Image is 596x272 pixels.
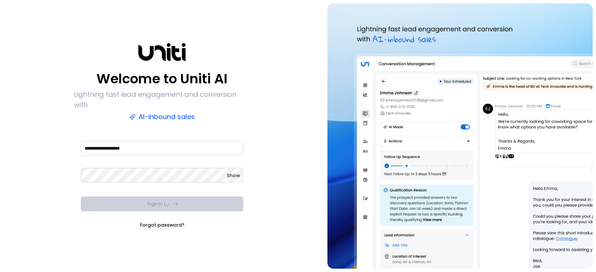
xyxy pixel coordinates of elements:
[227,172,240,179] button: Show
[74,89,250,110] p: Lightning fast lead engagement and conversion with
[96,70,228,88] p: Welcome to Uniti AI
[140,221,184,229] a: Forgot password?
[129,112,195,122] p: AI-inbound sales
[327,3,593,269] img: auth-hero.png
[227,172,240,179] span: Show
